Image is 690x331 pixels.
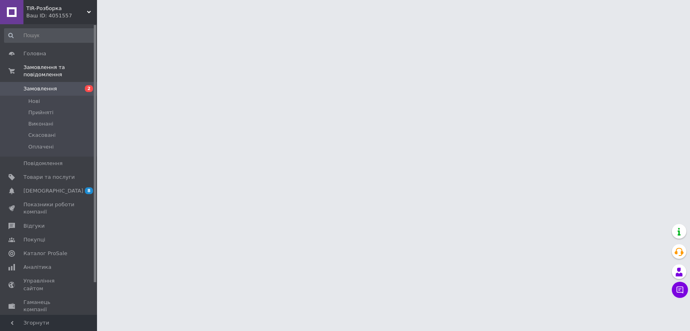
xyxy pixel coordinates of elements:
span: Показники роботи компанії [23,201,75,216]
input: Пошук [4,28,95,43]
span: Замовлення [23,85,57,92]
span: Управління сайтом [23,277,75,292]
span: Прийняті [28,109,53,116]
span: Скасовані [28,132,56,139]
button: Чат з покупцем [672,282,688,298]
span: Замовлення та повідомлення [23,64,97,78]
span: Відгуки [23,222,44,230]
span: 8 [85,187,93,194]
span: Нові [28,98,40,105]
div: Ваш ID: 4051557 [26,12,97,19]
span: Головна [23,50,46,57]
span: Повідомлення [23,160,63,167]
span: Оплачені [28,143,54,151]
span: Покупці [23,236,45,243]
span: Аналітика [23,264,51,271]
span: Каталог ProSale [23,250,67,257]
span: Товари та послуги [23,174,75,181]
span: Виконані [28,120,53,128]
span: Гаманець компанії [23,299,75,313]
span: 2 [85,85,93,92]
span: [DEMOGRAPHIC_DATA] [23,187,83,195]
span: TIR-Розборка [26,5,87,12]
